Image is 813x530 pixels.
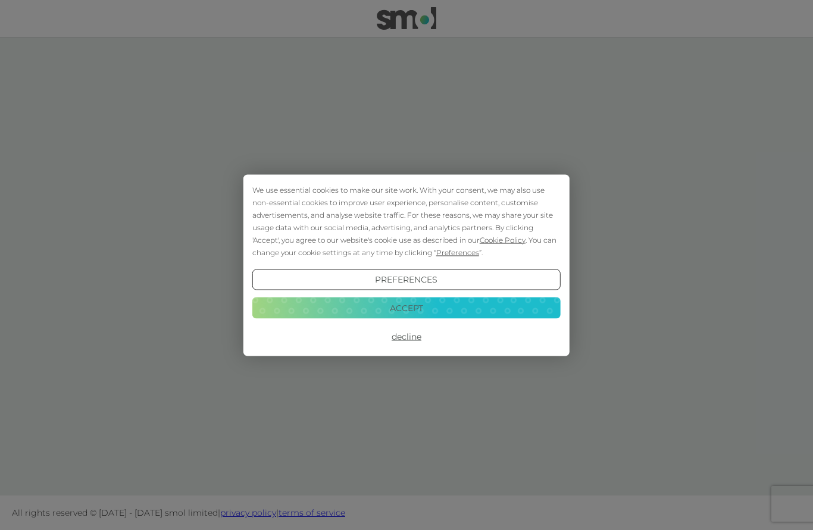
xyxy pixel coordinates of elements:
[243,174,570,356] div: Cookie Consent Prompt
[252,183,561,258] div: We use essential cookies to make our site work. With your consent, we may also use non-essential ...
[252,269,561,290] button: Preferences
[480,235,526,244] span: Cookie Policy
[252,297,561,319] button: Accept
[252,326,561,347] button: Decline
[436,247,479,256] span: Preferences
